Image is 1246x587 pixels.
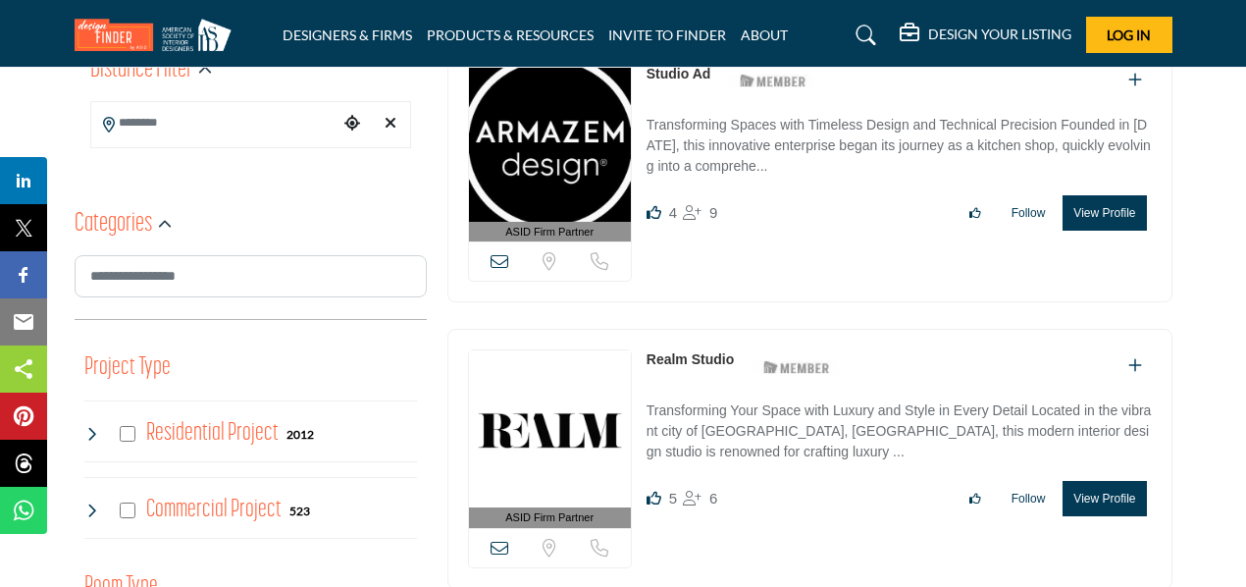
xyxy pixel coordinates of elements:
[647,64,711,84] p: Studio Ad
[120,503,135,518] input: Select Commercial Project checkbox
[1107,27,1151,43] span: Log In
[289,505,310,518] b: 523
[900,24,1071,47] div: DESIGN YOUR LISTING
[75,19,241,51] img: Site Logo
[957,196,994,230] button: Like listing
[427,27,594,43] a: PRODUCTS & RESOURCES
[669,490,677,507] span: 5
[1063,195,1146,231] button: View Profile
[647,205,661,220] i: Likes
[505,509,594,526] span: ASID Firm Partner
[1063,481,1146,516] button: View Profile
[741,27,788,43] a: ABOUT
[376,103,404,145] div: Clear search location
[90,53,192,88] h2: Distance Filter
[647,351,734,367] a: Realm Studio
[469,350,631,528] a: ASID Firm Partner
[669,204,677,221] span: 4
[999,482,1059,515] button: Follow
[647,389,1152,466] a: Transforming Your Space with Luxury and Style in Every Detail Located in the vibrant city of [GEO...
[647,66,711,81] a: Studio Ad
[289,502,310,519] div: 523 Results For Commercial Project
[683,487,717,510] div: Followers
[146,416,279,451] h4: Residential Project: Types of projects range from simple residential renovations to highly comple...
[647,103,1152,181] a: Transforming Spaces with Timeless Design and Technical Precision Founded in [DATE], this innovati...
[729,69,817,93] img: ASID Members Badge Icon
[283,27,412,43] a: DESIGNERS & FIRMS
[91,104,338,142] input: Search Location
[647,400,1152,466] p: Transforming Your Space with Luxury and Style in Every Detail Located in the vibrant city of [GEO...
[75,207,152,242] h2: Categories
[709,204,717,221] span: 9
[286,425,314,443] div: 2012 Results For Residential Project
[286,428,314,442] b: 2012
[84,349,171,387] button: Project Type
[1128,72,1142,88] a: Add To List
[337,103,366,145] div: Choose your current location
[957,482,994,515] button: Like listing
[928,26,1071,43] h5: DESIGN YOUR LISTING
[999,196,1059,230] button: Follow
[505,224,594,240] span: ASID Firm Partner
[753,354,841,379] img: ASID Members Badge Icon
[1086,17,1172,53] button: Log In
[469,350,631,507] img: Realm Studio
[75,255,427,297] input: Search Category
[469,65,631,242] a: ASID Firm Partner
[647,349,734,370] p: Realm Studio
[608,27,726,43] a: INVITE TO FINDER
[837,20,889,51] a: Search
[1128,357,1142,374] a: Add To List
[469,65,631,222] img: Studio Ad
[709,490,717,507] span: 6
[120,426,135,442] input: Select Residential Project checkbox
[647,115,1152,181] p: Transforming Spaces with Timeless Design and Technical Precision Founded in [DATE], this innovati...
[647,491,661,506] i: Likes
[683,201,717,225] div: Followers
[146,493,282,527] h4: Commercial Project: Involve the design, construction, or renovation of spaces used for business p...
